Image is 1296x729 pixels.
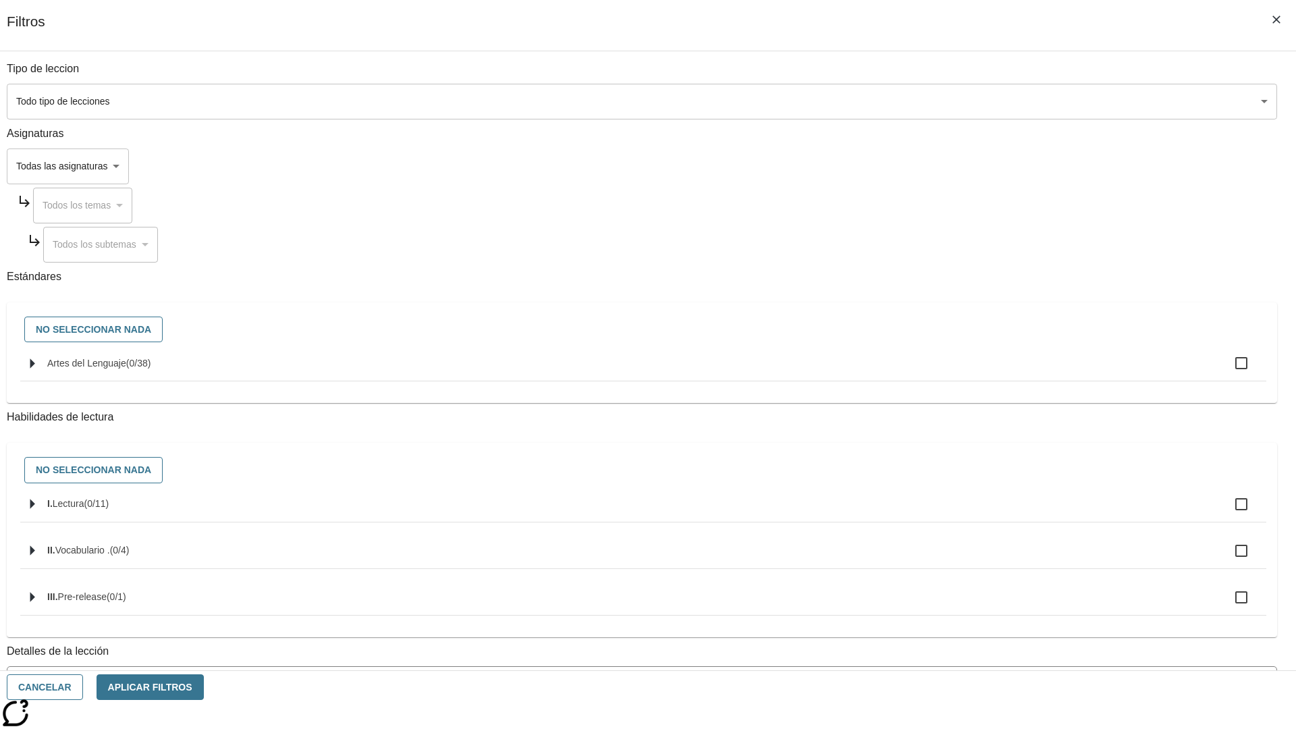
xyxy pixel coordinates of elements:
p: Habilidades de lectura [7,410,1277,425]
div: Seleccione estándares [18,313,1266,346]
p: Detalles de la lección [7,644,1277,659]
p: Tipo de leccion [7,61,1277,77]
button: Cancelar [7,674,83,701]
span: II. [47,545,55,556]
div: Seleccione una Asignatura [7,148,129,184]
span: 0 estándares seleccionados/38 estándares en grupo [126,358,151,369]
p: Asignaturas [7,126,1277,142]
ul: Seleccione estándares [20,346,1266,392]
div: Seleccione un tipo de lección [7,84,1277,119]
span: Artes del Lenguaje [47,358,126,369]
span: Lectura [53,498,84,509]
div: La Actividad cubre los factores a considerar para el ajuste automático del lexile [7,667,1276,696]
div: Seleccione una Asignatura [43,227,158,263]
button: Aplicar Filtros [97,674,204,701]
button: No seleccionar nada [24,457,163,483]
button: Cerrar los filtros del Menú lateral [1262,5,1291,34]
span: Vocabulario . [55,545,110,556]
span: III. [47,591,58,602]
span: 0 estándares seleccionados/1 estándares en grupo [107,591,126,602]
div: Seleccione una Asignatura [33,188,132,223]
div: Seleccione habilidades [18,454,1266,487]
span: I. [47,498,53,509]
span: 0 estándares seleccionados/4 estándares en grupo [110,545,130,556]
p: Estándares [7,269,1277,285]
button: No seleccionar nada [24,317,163,343]
h1: Filtros [7,13,45,51]
ul: Seleccione habilidades [20,487,1266,626]
span: Pre-release [58,591,107,602]
span: 0 estándares seleccionados/11 estándares en grupo [84,498,109,509]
